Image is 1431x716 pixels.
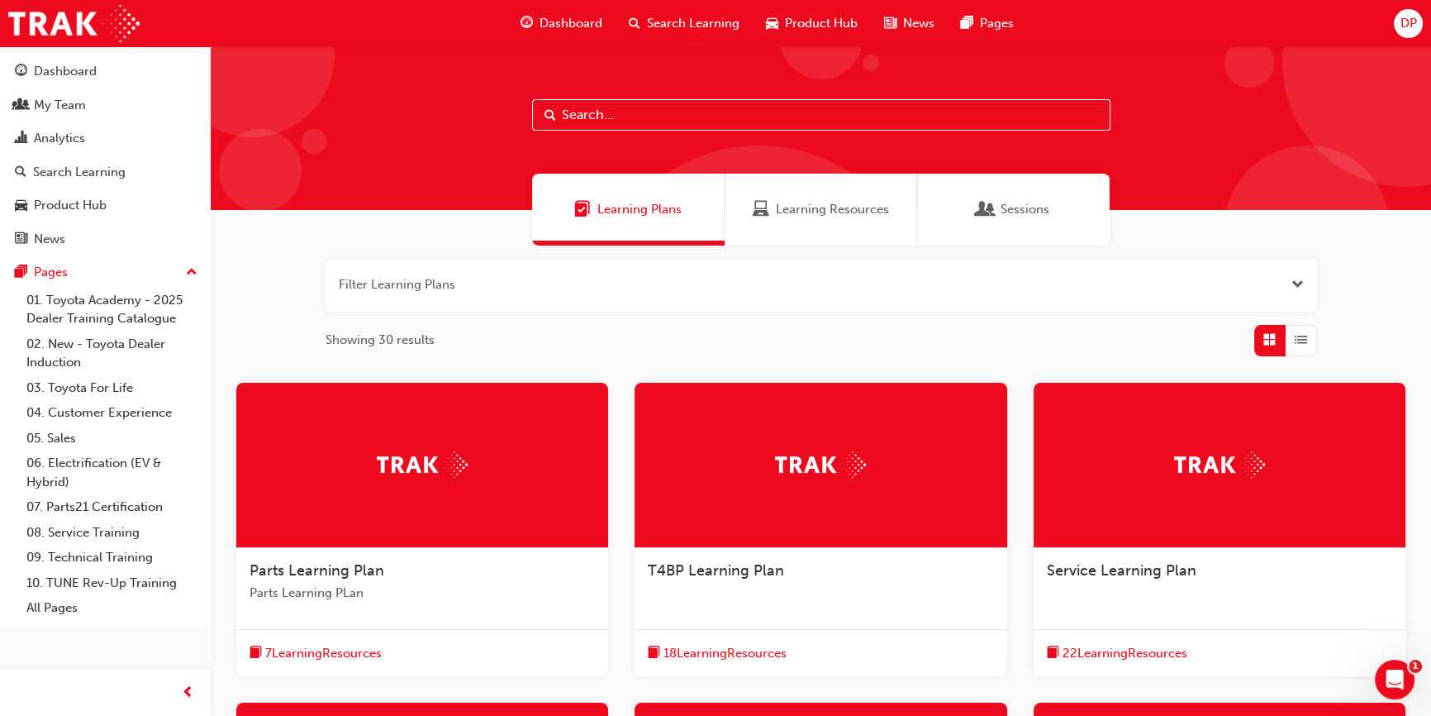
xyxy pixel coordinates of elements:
[377,451,468,477] img: Trak
[597,200,682,219] span: Learning Plans
[884,13,896,34] span: news-icon
[540,14,602,33] span: Dashboard
[574,200,591,219] span: Learning Plans
[1291,275,1304,294] button: Open the filter
[616,7,753,41] a: search-iconSearch Learning
[635,383,1006,677] a: TrakT4BP Learning Planbook-icon18LearningResources
[34,96,86,115] div: My Team
[8,5,140,42] img: Trak
[544,106,556,125] span: Search
[1375,660,1414,699] iframe: Intercom live chat
[15,232,27,247] span: news-icon
[775,451,866,477] img: Trak
[532,174,725,246] a: Learning PlansLearning Plans
[648,643,660,664] span: book-icon
[20,426,204,451] a: 05. Sales
[1400,14,1416,33] span: DP
[15,198,27,213] span: car-icon
[186,262,197,284] span: up-icon
[20,288,204,332] a: 01. Toyota Academy - 2025 Dealer Training Catalogue
[532,99,1110,131] input: Search...
[7,190,204,221] a: Product Hub
[34,230,65,249] div: News
[753,200,769,219] span: Learning Resources
[977,200,994,219] span: Sessions
[766,13,778,34] span: car-icon
[7,90,204,121] a: My Team
[20,545,204,570] a: 09. Technical Training
[629,13,640,34] span: search-icon
[20,570,204,596] a: 10. TUNE Rev-Up Training
[15,165,26,180] span: search-icon
[980,14,1014,33] span: Pages
[917,174,1110,246] a: SessionsSessions
[785,14,858,33] span: Product Hub
[507,7,616,41] a: guage-iconDashboard
[1047,643,1059,664] span: book-icon
[15,265,27,280] span: pages-icon
[1174,451,1265,477] img: Trak
[250,561,384,580] span: Parts Learning Plan
[1047,561,1196,580] span: Service Learning Plan
[7,157,204,188] a: Search Learning
[34,62,97,81] div: Dashboard
[7,53,204,257] button: DashboardMy TeamAnalyticsSearch LearningProduct HubNews
[34,263,68,282] div: Pages
[250,643,382,664] button: book-icon7LearningResources
[648,561,784,580] span: T4BP Learning Plan
[1295,331,1307,350] span: List
[948,7,1027,41] a: pages-iconPages
[34,196,107,215] div: Product Hub
[7,257,204,288] button: Pages
[20,451,204,494] a: 06. Electrification (EV & Hybrid)
[1047,643,1187,664] button: book-icon22LearningResources
[250,643,262,664] span: book-icon
[1063,644,1187,663] span: 22 Learning Resources
[33,163,126,182] div: Search Learning
[236,383,608,677] a: TrakParts Learning PlanParts Learning PLanbook-icon7LearningResources
[7,123,204,154] a: Analytics
[663,644,787,663] span: 18 Learning Resources
[20,375,204,401] a: 03. Toyota For Life
[647,14,739,33] span: Search Learning
[903,14,934,33] span: News
[7,56,204,87] a: Dashboard
[521,13,533,34] span: guage-icon
[1034,383,1405,677] a: TrakService Learning Planbook-icon22LearningResources
[15,64,27,79] span: guage-icon
[20,494,204,520] a: 07. Parts21 Certification
[871,7,948,41] a: news-iconNews
[15,131,27,146] span: chart-icon
[1263,331,1276,350] span: Grid
[776,200,889,219] span: Learning Resources
[265,644,382,663] span: 7 Learning Resources
[34,129,85,148] div: Analytics
[20,332,204,375] a: 02. New - Toyota Dealer Induction
[648,643,787,664] button: book-icon18LearningResources
[1001,200,1049,219] span: Sessions
[182,683,194,704] span: prev-icon
[20,520,204,546] a: 08. Service Training
[20,595,204,621] a: All Pages
[753,7,871,41] a: car-iconProduct Hub
[20,400,204,426] a: 04. Customer Experience
[1409,660,1422,673] span: 1
[326,331,435,350] span: Showing 30 results
[250,584,595,603] span: Parts Learning PLan
[1394,9,1423,38] button: DP
[961,13,973,34] span: pages-icon
[725,174,917,246] a: Learning ResourcesLearning Resources
[15,98,27,113] span: people-icon
[7,224,204,255] a: News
